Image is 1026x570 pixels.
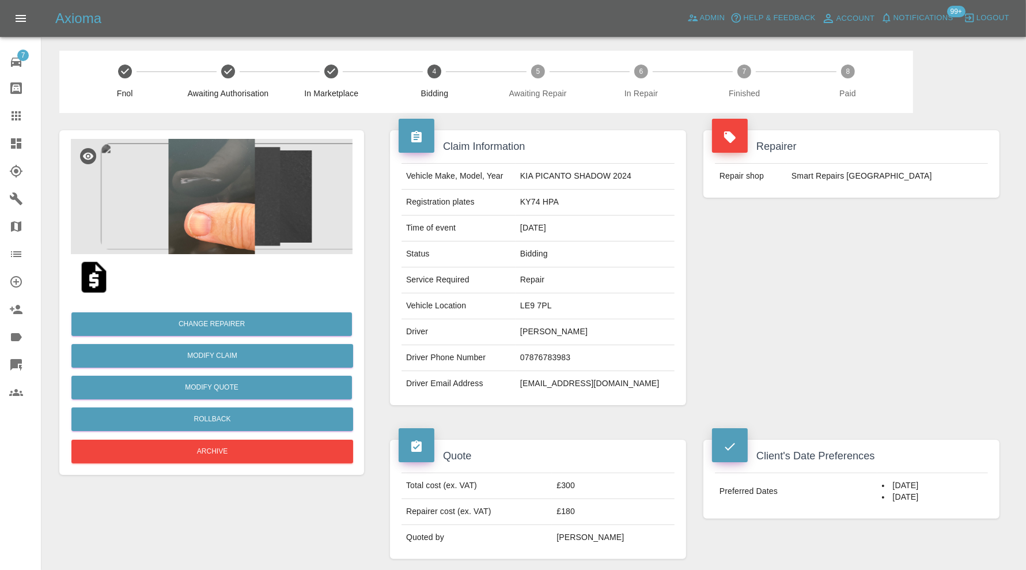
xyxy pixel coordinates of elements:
[71,344,353,368] a: Modify Claim
[71,440,353,463] button: Archive
[491,88,585,99] span: Awaiting Repair
[71,312,352,336] button: Change Repairer
[516,293,675,319] td: LE9 7PL
[976,12,1009,25] span: Logout
[55,9,101,28] h5: Axioma
[388,88,482,99] span: Bidding
[402,319,516,345] td: Driver
[402,190,516,216] td: Registration plates
[399,448,677,464] h4: Quote
[882,480,983,492] li: [DATE]
[728,9,818,27] button: Help & Feedback
[846,67,850,76] text: 8
[402,216,516,241] td: Time of event
[75,259,112,296] img: qt_1S7dsMA4aDea5wMjjlVV0pNd
[639,67,643,76] text: 6
[698,88,792,99] span: Finished
[961,9,1012,27] button: Logout
[71,139,353,254] img: a14f2d3e-1306-4a53-9756-433e8c6abb05
[402,525,552,550] td: Quoted by
[552,499,675,525] td: £180
[787,164,988,189] td: Smart Repairs [GEOGRAPHIC_DATA]
[536,67,540,76] text: 5
[516,267,675,293] td: Repair
[402,164,516,190] td: Vehicle Make, Model, Year
[516,319,675,345] td: [PERSON_NAME]
[433,67,437,76] text: 4
[516,371,675,397] td: [EMAIL_ADDRESS][DOMAIN_NAME]
[516,216,675,241] td: [DATE]
[594,88,688,99] span: In Repair
[801,88,895,99] span: Paid
[7,5,35,32] button: Open drawer
[819,9,878,28] a: Account
[700,12,725,25] span: Admin
[882,492,983,503] li: [DATE]
[878,9,956,27] button: Notifications
[516,345,675,371] td: 07876783983
[836,12,875,25] span: Account
[516,164,675,190] td: KIA PICANTO SHADOW 2024
[71,376,352,399] button: Modify Quote
[71,407,353,431] button: Rollback
[399,139,677,154] h4: Claim Information
[402,293,516,319] td: Vehicle Location
[516,241,675,267] td: Bidding
[516,190,675,216] td: KY74 HPA
[712,139,991,154] h4: Repairer
[402,267,516,293] td: Service Required
[402,241,516,267] td: Status
[715,164,787,189] td: Repair shop
[552,525,675,550] td: [PERSON_NAME]
[402,473,552,499] td: Total cost (ex. VAT)
[17,50,29,61] span: 7
[402,345,516,371] td: Driver Phone Number
[78,88,172,99] span: Fnol
[743,67,747,76] text: 7
[894,12,953,25] span: Notifications
[552,473,675,499] td: £300
[402,371,516,397] td: Driver Email Address
[715,473,877,510] td: Preferred Dates
[743,12,815,25] span: Help & Feedback
[712,448,991,464] h4: Client's Date Preferences
[285,88,378,99] span: In Marketplace
[684,9,728,27] a: Admin
[181,88,275,99] span: Awaiting Authorisation
[402,499,552,525] td: Repairer cost (ex. VAT)
[947,6,966,17] span: 99+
